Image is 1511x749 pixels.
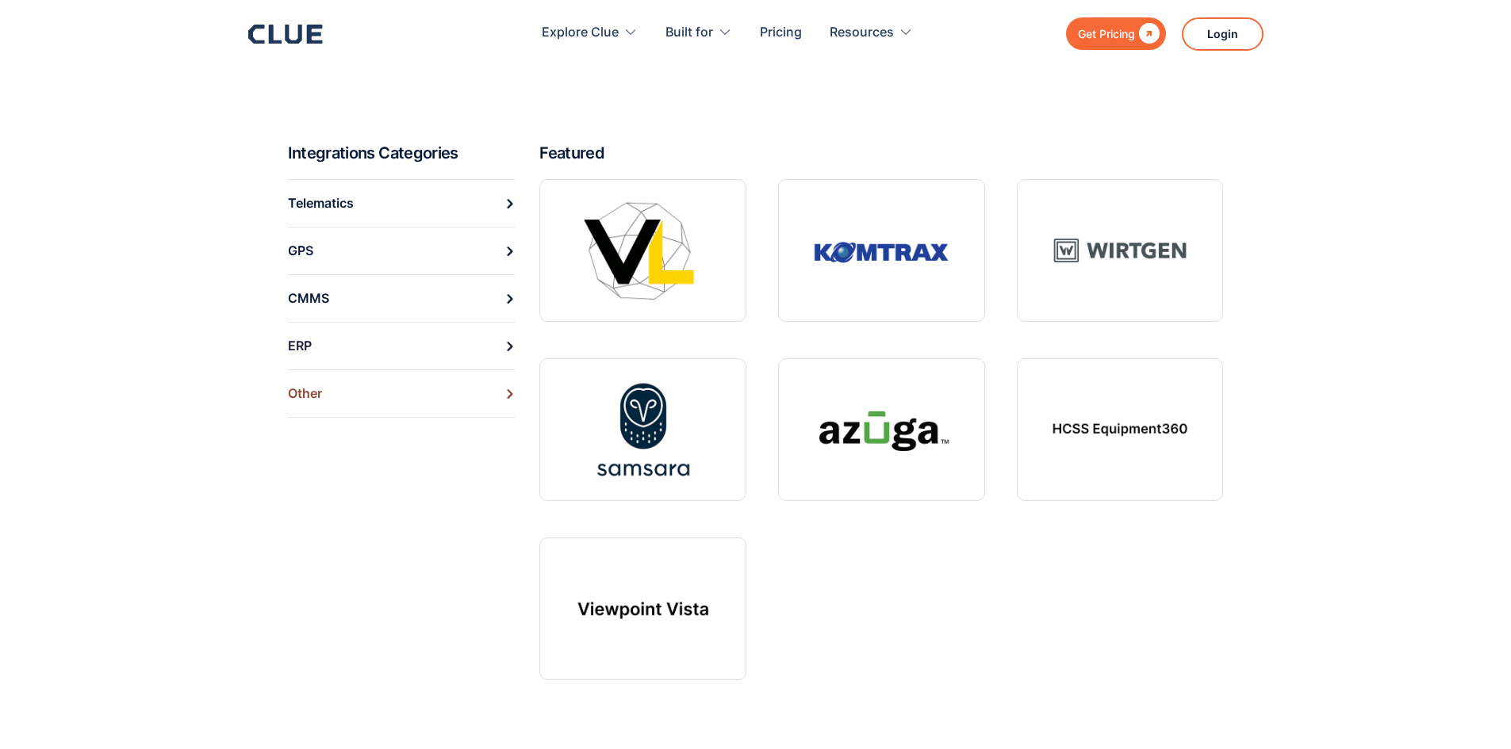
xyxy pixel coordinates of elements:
h2: Featured [539,143,1223,163]
div:  [1135,24,1160,44]
div: Resources [830,8,894,58]
a: Login [1182,17,1264,51]
div: Explore Clue [542,8,638,58]
div: Resources [830,8,913,58]
div: Telematics [288,191,354,216]
h2: Integrations Categories [288,143,527,163]
div: Other [288,381,322,406]
div: Get Pricing [1078,24,1135,44]
a: CMMS [288,274,516,322]
div: GPS [288,239,313,263]
a: Pricing [760,8,802,58]
div: ERP [288,334,312,358]
a: Telematics [288,179,516,227]
a: Get Pricing [1066,17,1166,50]
a: ERP [288,322,516,369]
div: Built for [665,8,713,58]
div: Built for [665,8,732,58]
a: GPS [288,227,516,274]
a: Other [288,369,516,418]
div: Explore Clue [542,8,619,58]
div: CMMS [288,286,329,311]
